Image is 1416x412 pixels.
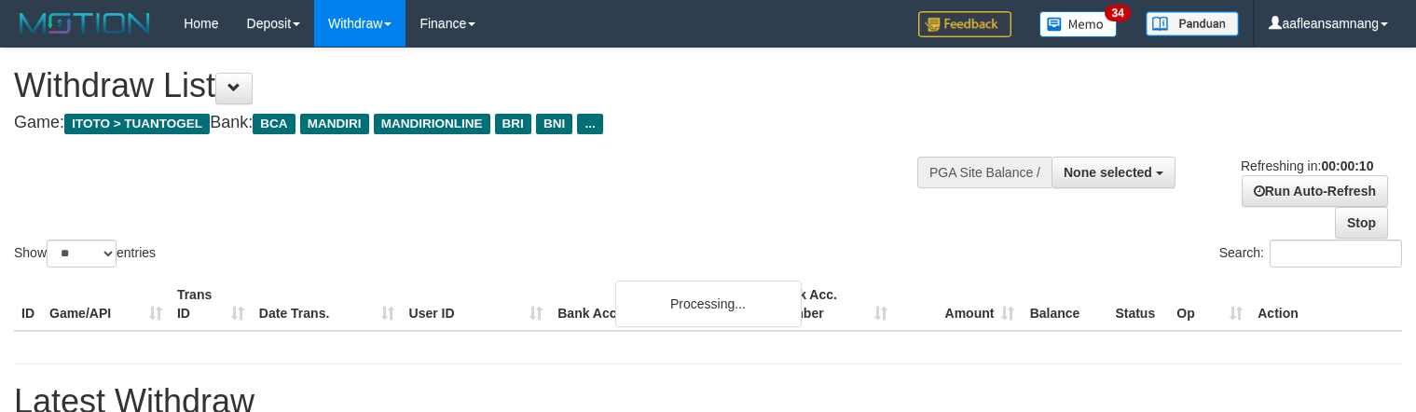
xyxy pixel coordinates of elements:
[374,114,490,134] span: MANDIRIONLINE
[1022,278,1107,331] th: Balance
[495,114,531,134] span: BRI
[577,114,602,134] span: ...
[767,278,895,331] th: Bank Acc. Number
[1335,207,1388,239] a: Stop
[1064,165,1152,180] span: None selected
[1321,158,1373,173] strong: 00:00:10
[917,157,1052,188] div: PGA Site Balance /
[1250,278,1402,331] th: Action
[1105,5,1130,21] span: 34
[14,278,42,331] th: ID
[64,114,210,134] span: ITOTO > TUANTOGEL
[14,9,156,37] img: MOTION_logo.png
[14,67,926,104] h1: Withdraw List
[170,278,252,331] th: Trans ID
[253,114,295,134] span: BCA
[1219,240,1402,268] label: Search:
[1052,157,1175,188] button: None selected
[1039,11,1118,37] img: Button%20Memo.svg
[1270,240,1402,268] input: Search:
[300,114,369,134] span: MANDIRI
[14,240,156,268] label: Show entries
[1146,11,1239,36] img: panduan.png
[536,114,572,134] span: BNI
[14,114,926,132] h4: Game: Bank:
[402,278,551,331] th: User ID
[47,240,117,268] select: Showentries
[1107,278,1169,331] th: Status
[1242,175,1388,207] a: Run Auto-Refresh
[42,278,170,331] th: Game/API
[1169,278,1250,331] th: Op
[550,278,766,331] th: Bank Acc. Name
[918,11,1011,37] img: Feedback.jpg
[895,278,1023,331] th: Amount
[615,281,802,327] div: Processing...
[1241,158,1373,173] span: Refreshing in:
[252,278,402,331] th: Date Trans.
